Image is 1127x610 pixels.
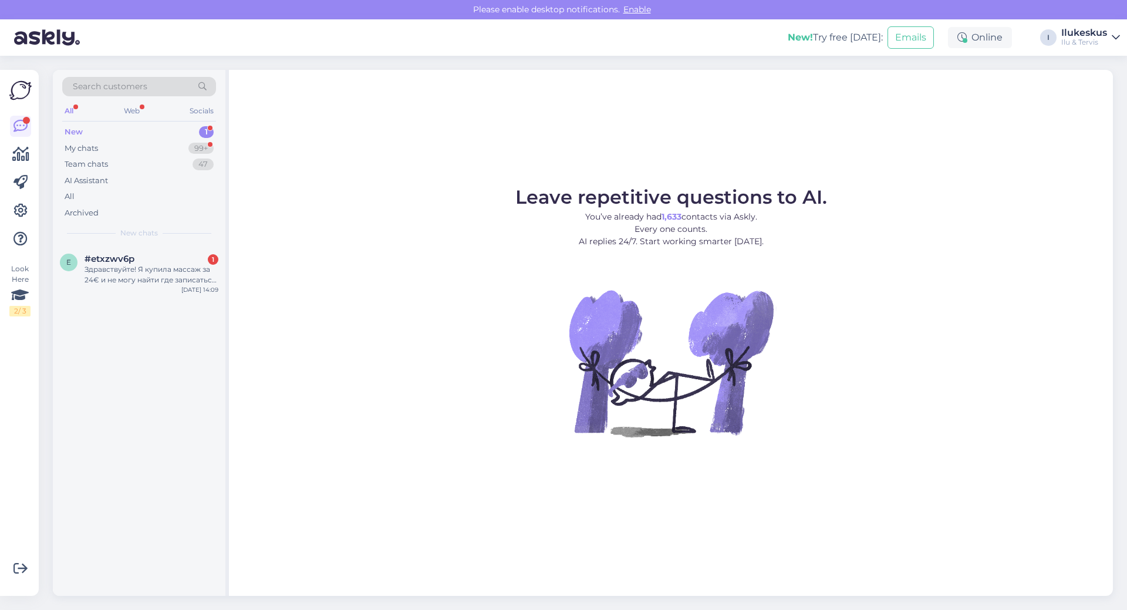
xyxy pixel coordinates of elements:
img: Askly Logo [9,79,32,102]
div: Ilukeskus [1061,28,1107,38]
p: You’ve already had contacts via Askly. Every one counts. AI replies 24/7. Start working smarter [... [515,211,827,248]
div: 99+ [188,143,214,154]
div: All [62,103,76,119]
div: 1 [199,126,214,138]
div: Online [948,27,1012,48]
a: IlukeskusIlu & Tervis [1061,28,1120,47]
div: 1 [208,254,218,265]
div: New [65,126,83,138]
div: Web [122,103,142,119]
span: e [66,258,71,267]
span: Search customers [73,80,147,93]
div: Try free [DATE]: [788,31,883,45]
div: I [1040,29,1057,46]
span: Leave repetitive questions to AI. [515,186,827,208]
div: Look Here [9,264,31,316]
span: Enable [620,4,654,15]
div: 47 [193,159,214,170]
b: 1,633 [662,211,681,222]
div: Ilu & Tervis [1061,38,1107,47]
div: AI Assistant [65,175,108,187]
div: Здравствуйте! Я купила массаж за 24€ и не могу найти где записаться. Подскажите пожалуйста как эт... [85,264,218,285]
button: Emails [888,26,934,49]
div: My chats [65,143,98,154]
img: No Chat active [565,257,777,469]
span: New chats [120,228,158,238]
div: Team chats [65,159,108,170]
div: [DATE] 14:09 [181,285,218,294]
div: All [65,191,75,203]
span: #etxzwv6p [85,254,134,264]
b: New! [788,32,813,43]
div: Socials [187,103,216,119]
div: Archived [65,207,99,219]
div: 2 / 3 [9,306,31,316]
